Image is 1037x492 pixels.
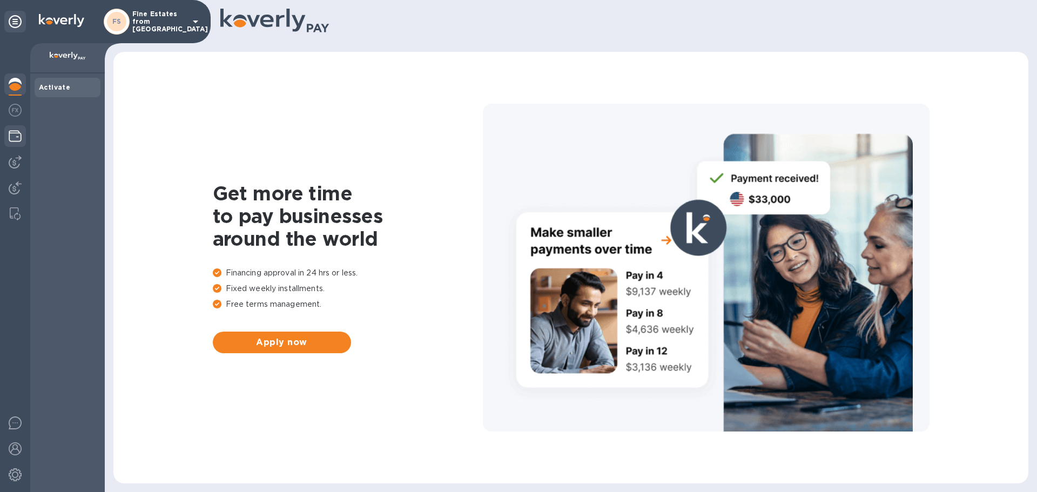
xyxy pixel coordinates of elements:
p: Fine Estates from [GEOGRAPHIC_DATA] [132,10,186,33]
span: Apply now [221,336,342,349]
img: Foreign exchange [9,104,22,117]
button: Apply now [213,332,351,353]
div: Unpin categories [4,11,26,32]
b: Activate [39,83,70,91]
h1: Get more time to pay businesses around the world [213,182,483,250]
b: FS [112,17,122,25]
p: Fixed weekly installments. [213,283,483,294]
img: Logo [39,14,84,27]
p: Financing approval in 24 hrs or less. [213,267,483,279]
img: Wallets [9,130,22,143]
p: Free terms management. [213,299,483,310]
